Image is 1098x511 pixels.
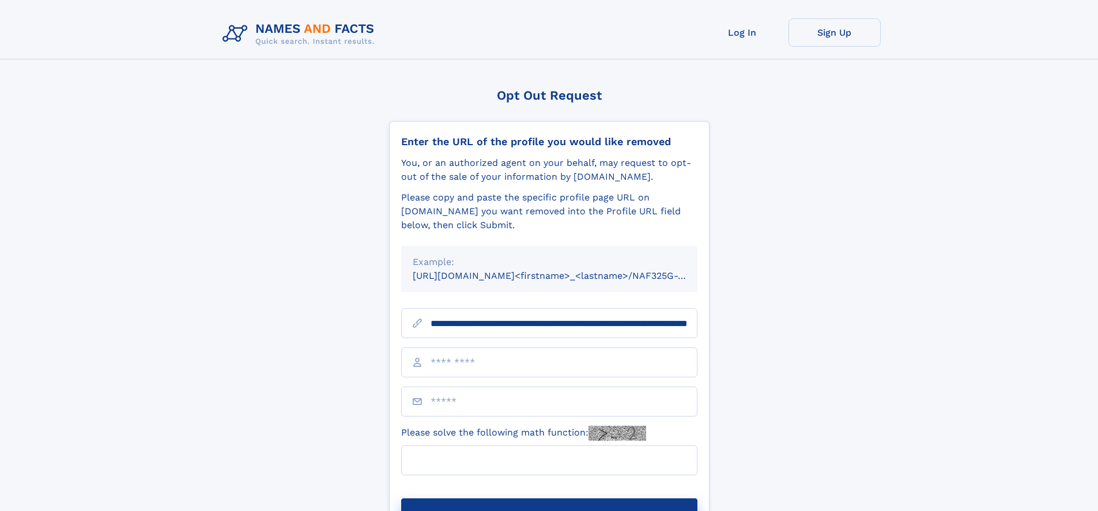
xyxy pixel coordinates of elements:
[788,18,881,47] a: Sign Up
[413,270,719,281] small: [URL][DOMAIN_NAME]<firstname>_<lastname>/NAF325G-xxxxxxxx
[389,88,710,103] div: Opt Out Request
[401,191,697,232] div: Please copy and paste the specific profile page URL on [DOMAIN_NAME] you want removed into the Pr...
[413,255,686,269] div: Example:
[218,18,384,50] img: Logo Names and Facts
[696,18,788,47] a: Log In
[401,426,646,441] label: Please solve the following math function:
[401,135,697,148] div: Enter the URL of the profile you would like removed
[401,156,697,184] div: You, or an authorized agent on your behalf, may request to opt-out of the sale of your informatio...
